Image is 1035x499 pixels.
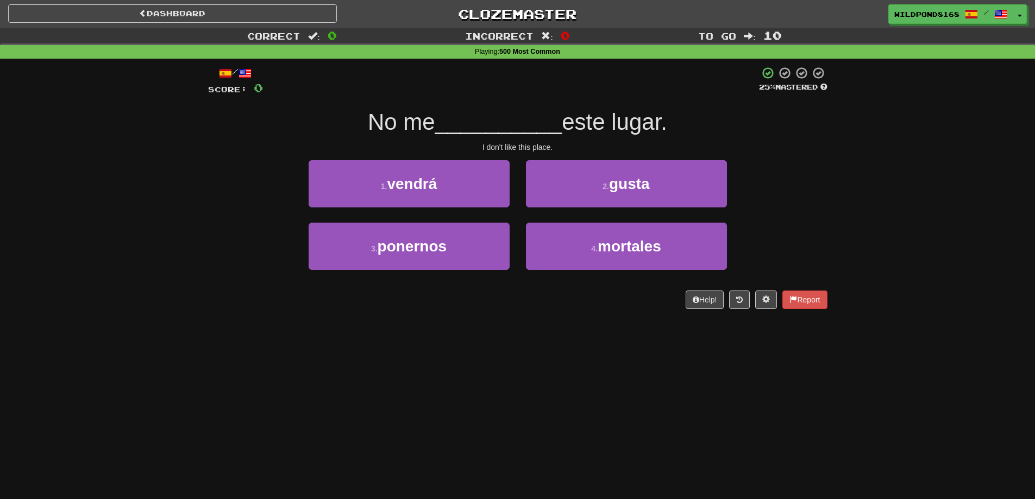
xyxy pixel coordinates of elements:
div: I don't like this place. [208,142,827,153]
a: Clozemaster [353,4,682,23]
span: To go [698,30,736,41]
span: Score: [208,85,247,94]
span: Incorrect [465,30,534,41]
small: 2 . [603,182,609,191]
small: 3 . [371,244,378,253]
button: 4.mortales [526,223,727,270]
strong: 500 Most Common [499,48,560,55]
span: este lugar. [562,109,667,135]
small: 4 . [591,244,598,253]
span: __________ [435,109,562,135]
span: / [983,9,989,16]
small: 1 . [381,182,387,191]
button: Help! [686,290,724,309]
button: Round history (alt+y) [729,290,750,309]
span: Correct [247,30,300,41]
span: gusta [609,175,650,192]
button: Report [782,290,827,309]
span: : [541,31,553,41]
div: Mastered [759,83,827,92]
span: : [308,31,320,41]
span: mortales [598,238,661,255]
span: WildPond8168 [894,9,959,19]
button: 2.gusta [526,160,727,207]
span: 0 [254,81,263,94]
span: ponernos [378,238,447,255]
button: 3.ponernos [309,223,510,270]
span: vendrá [387,175,437,192]
span: : [744,31,756,41]
a: Dashboard [8,4,337,23]
span: 0 [328,29,337,42]
span: 0 [561,29,570,42]
button: 1.vendrá [309,160,510,207]
span: 10 [763,29,782,42]
span: No me [368,109,435,135]
a: WildPond8168 / [888,4,1013,24]
div: / [208,66,263,80]
span: 25 % [759,83,775,91]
